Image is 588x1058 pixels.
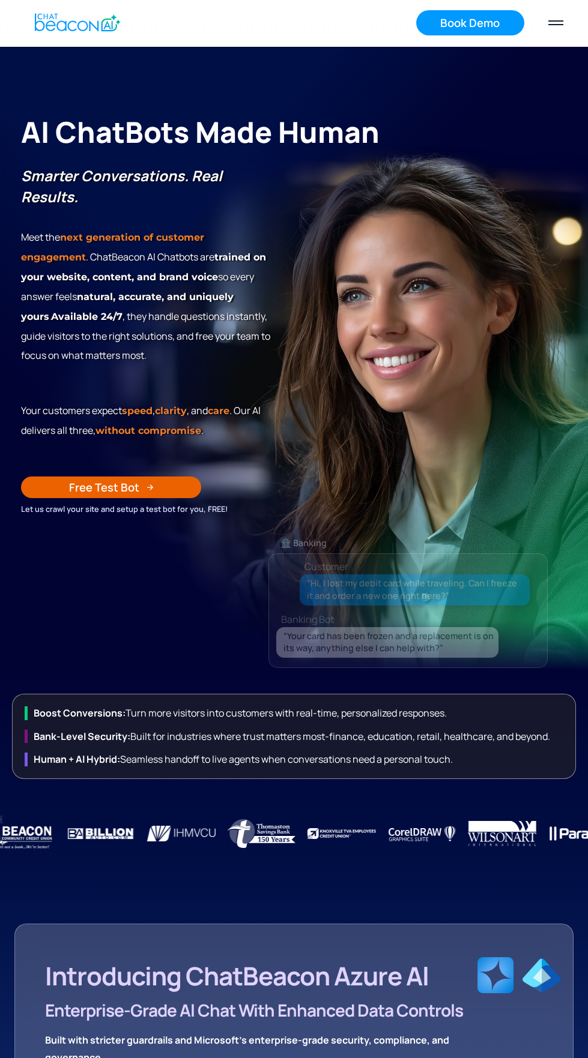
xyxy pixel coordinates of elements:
div: Free Test Bot [69,479,139,495]
h1: AI ChatBots Made Human [21,113,523,151]
div: Turn more visitors into customers with real-time, personalized responses. [25,706,570,720]
img: Empeople Credit Union using ChatBeaconAI [141,798,222,870]
a: Book Demo [416,10,524,35]
img: Thomaston Saving Bankusing ChatBeaconAI [221,798,302,870]
img: Arrow [147,484,154,491]
span: without compromise [95,425,201,436]
p: Your customers expect , , and . Our Al delivers all three, . [21,401,272,440]
strong: Introducing ChatBeacon Azure Al [45,958,429,993]
a: Free Test Bot [21,476,201,498]
strong: Boost Conversions: [34,706,126,720]
span: care [208,405,229,416]
strong: natural, accurate, and uniquely yours [21,291,234,322]
div: Built for industries where trust matters most-finance, education, retail, healthcare, and beyond. [25,730,570,743]
strong: Smarter Conversations. Real Results. [21,166,222,206]
div: 🏦 Banking [269,535,547,552]
p: Meet the . ChatBeacon Al Chatbots are so every answer feels , they handle questions instantly, gu... [21,166,272,365]
div: Book Demo [440,15,500,31]
div: Seamless handoff to live agents when conversations need a personal touch. [25,753,570,766]
span: clarity [155,405,187,416]
span: . [21,291,234,322]
img: Microsoft Entra [523,951,560,994]
strong: Human + Al Hybrid: [34,753,120,766]
strong: next generation of customer engagement [21,232,204,263]
img: Knoxville Employee Credit Union uses ChatBeacon [302,798,382,870]
a: home [25,8,127,37]
strong: Available 24/7 [51,311,123,322]
strong: speed [122,405,153,416]
strong: Bank-Level Security: [34,730,130,743]
div: Let us crawl your site and setup a test bot for you, FREE! [21,502,247,515]
strong: Enterprise-Grade Al Chat with Enhanced Data Controls [45,999,463,1021]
